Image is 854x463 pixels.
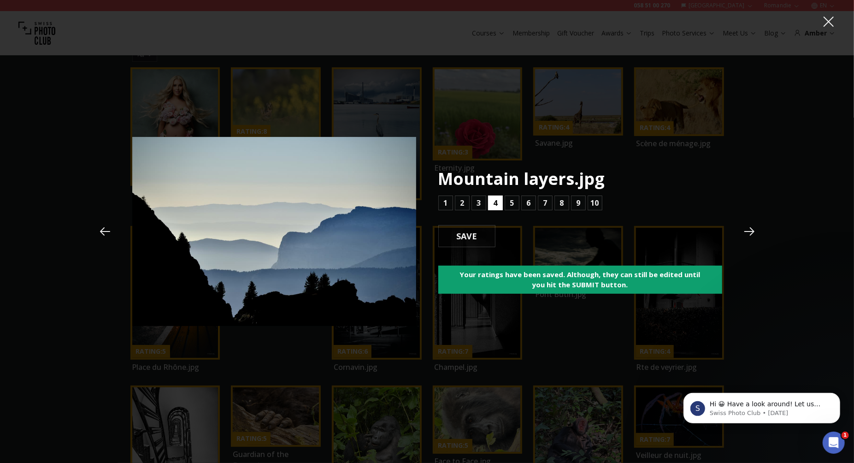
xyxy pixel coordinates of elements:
[842,432,849,439] span: 1
[543,197,547,208] b: 7
[588,196,602,210] button: 10
[538,196,553,210] button: 7
[823,432,845,454] iframe: Intercom live chat
[591,197,599,208] b: 10
[554,196,569,210] button: 8
[132,137,416,326] img: Mountain layers.jpg
[493,197,497,208] b: 4
[510,197,514,208] b: 5
[438,225,496,247] button: SAVE
[443,197,448,208] b: 1
[477,197,481,208] b: 3
[576,197,580,208] b: 9
[455,196,470,210] button: 2
[488,196,503,210] button: 4
[471,196,486,210] button: 3
[521,196,536,210] button: 6
[438,196,453,210] button: 1
[560,197,564,208] b: 8
[505,196,519,210] button: 5
[449,230,485,242] b: SAVE
[526,197,530,208] b: 6
[438,170,605,188] p: Mountain layers.jpg
[670,374,854,438] iframe: Intercom notifications message
[453,269,707,290] p: Your ratings have been saved. Although, they can still be edited until you hit the SUBMIT button .
[460,197,464,208] b: 2
[571,196,586,210] button: 9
